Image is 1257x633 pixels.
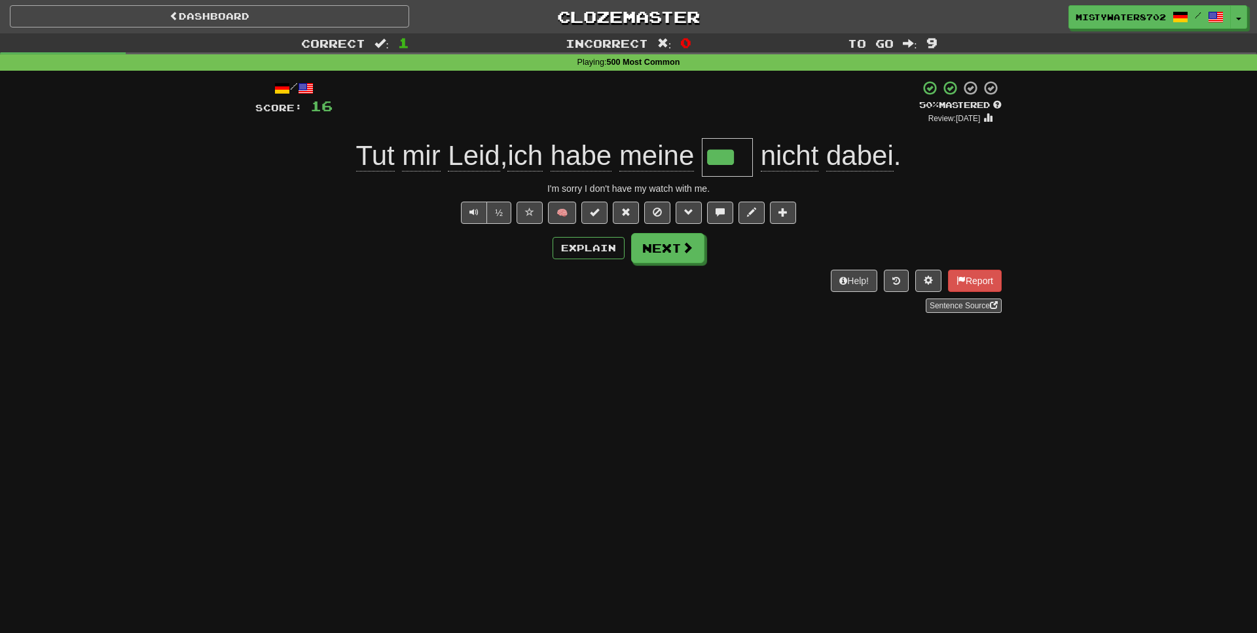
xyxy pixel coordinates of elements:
[707,202,733,224] button: Discuss sentence (alt+u)
[486,202,511,224] button: ½
[619,140,694,172] span: meine
[255,80,333,96] div: /
[402,140,440,172] span: mir
[753,140,902,172] span: .
[301,37,365,50] span: Correct
[10,5,409,27] a: Dashboard
[448,140,500,172] span: Leid
[356,140,395,172] span: Tut
[738,202,765,224] button: Edit sentence (alt+d)
[310,98,333,114] span: 16
[676,202,702,224] button: Grammar (alt+g)
[948,270,1002,292] button: Report
[848,37,894,50] span: To go
[680,35,691,50] span: 0
[926,35,938,50] span: 9
[770,202,796,224] button: Add to collection (alt+a)
[1195,10,1201,20] span: /
[458,202,511,224] div: Text-to-speech controls
[631,233,704,263] button: Next
[919,99,939,110] span: 50 %
[255,102,302,113] span: Score:
[884,270,909,292] button: Round history (alt+y)
[1068,5,1231,29] a: MistyWater8702 /
[1076,11,1166,23] span: MistyWater8702
[517,202,543,224] button: Favorite sentence (alt+f)
[566,37,648,50] span: Incorrect
[928,114,981,123] small: Review: [DATE]
[606,58,680,67] strong: 500 Most Common
[356,140,702,172] span: ,
[255,182,1002,195] div: I'm sorry I don't have my watch with me.
[461,202,487,224] button: Play sentence audio (ctl+space)
[613,202,639,224] button: Reset to 0% Mastered (alt+r)
[644,202,670,224] button: Ignore sentence (alt+i)
[761,140,819,172] span: nicht
[551,140,611,172] span: habe
[553,237,625,259] button: Explain
[429,5,828,28] a: Clozemaster
[398,35,409,50] span: 1
[831,270,877,292] button: Help!
[507,140,543,172] span: ich
[826,140,894,172] span: dabei
[548,202,576,224] button: 🧠
[926,298,1002,313] a: Sentence Source
[374,38,389,49] span: :
[903,38,917,49] span: :
[919,99,1002,111] div: Mastered
[657,38,672,49] span: :
[581,202,608,224] button: Set this sentence to 100% Mastered (alt+m)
